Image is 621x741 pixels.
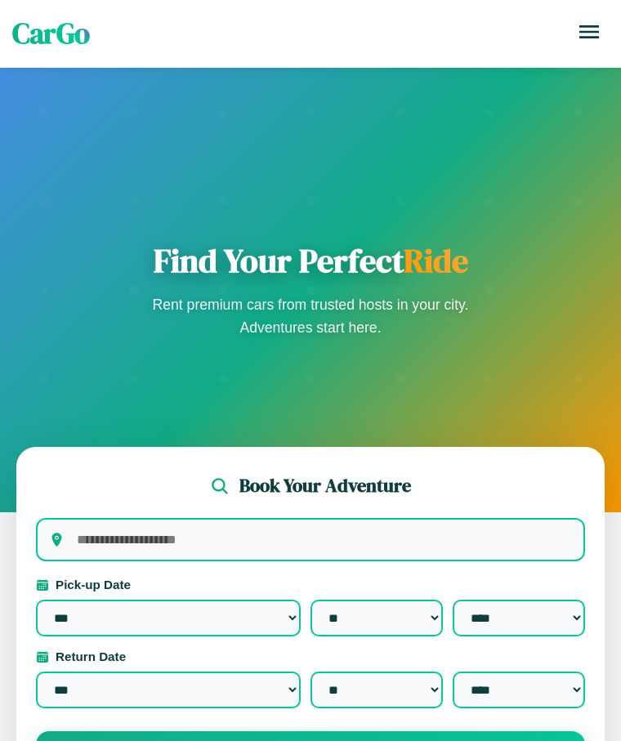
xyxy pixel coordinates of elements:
label: Pick-up Date [36,578,585,591]
p: Rent premium cars from trusted hosts in your city. Adventures start here. [147,293,474,339]
span: CarGo [12,14,90,53]
label: Return Date [36,649,585,663]
span: Ride [404,239,468,283]
h1: Find Your Perfect [147,241,474,280]
h2: Book Your Adventure [239,473,411,498]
